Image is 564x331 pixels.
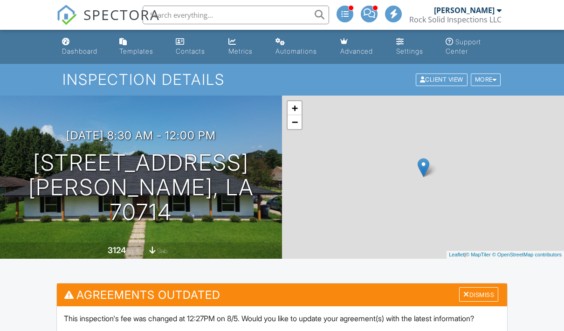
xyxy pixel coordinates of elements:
div: Support Center [446,38,481,55]
h1: Inspection Details [62,71,502,88]
a: SPECTORA [56,13,160,32]
div: 3124 [108,245,126,255]
div: Settings [396,47,423,55]
h3: Agreements Outdated [57,283,507,306]
div: Advanced [340,47,373,55]
div: Dismiss [459,287,498,302]
a: Support Center [442,34,506,60]
div: Rock Solid Inspections LLC [409,15,502,24]
div: Metrics [228,47,253,55]
a: Advanced [337,34,385,60]
a: Automations (Advanced) [272,34,330,60]
a: © OpenStreetMap contributors [492,252,562,257]
a: Settings [392,34,434,60]
img: The Best Home Inspection Software - Spectora [56,5,77,25]
a: Client View [415,76,470,83]
h3: [DATE] 8:30 am - 12:00 pm [66,129,216,142]
div: Contacts [176,47,205,55]
div: [PERSON_NAME] [434,6,495,15]
div: More [471,74,501,86]
div: Templates [119,47,153,55]
div: Client View [416,74,468,86]
a: Zoom in [288,101,302,115]
input: Search everything... [143,6,329,24]
span: sq. ft. [127,248,140,255]
a: Dashboard [58,34,108,60]
div: Automations [275,47,317,55]
h1: [STREET_ADDRESS] [PERSON_NAME], LA 70714 [15,151,267,224]
span: slab [157,248,167,255]
div: Dashboard [62,47,97,55]
a: Contacts [172,34,217,60]
span: SPECTORA [83,5,160,24]
a: Templates [116,34,165,60]
a: Metrics [225,34,264,60]
a: Zoom out [288,115,302,129]
a: © MapTiler [466,252,491,257]
div: | [447,251,564,259]
a: Leaflet [449,252,464,257]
